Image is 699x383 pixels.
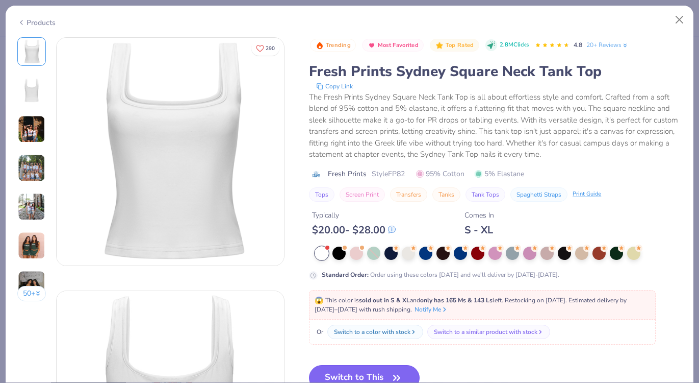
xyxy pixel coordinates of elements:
button: Switch to a color with stock [327,325,423,339]
span: 95% Cotton [416,169,464,179]
img: Trending sort [316,41,324,50]
button: Badge Button [430,39,479,52]
img: Back [19,78,44,103]
div: Print Guide [573,190,601,199]
div: Switch to a similar product with stock [434,327,537,337]
button: Screen Print [340,187,385,202]
button: Transfers [390,187,427,202]
span: This color is and left. Restocking on [DATE]. Estimated delivery by [DATE]–[DATE] with rush shipp... [315,296,627,314]
div: 4.8 Stars [535,37,569,54]
div: Switch to a color with stock [334,327,410,337]
button: copy to clipboard [313,81,356,91]
div: $ 20.00 - $ 28.00 [312,224,396,236]
span: 😱 [315,296,323,305]
button: Notify Me [415,305,448,314]
img: Front [19,39,44,64]
span: Top Rated [446,42,474,48]
div: Order using these colors [DATE] and we'll deliver by [DATE]-[DATE]. [322,270,559,279]
strong: only has 165 Ms & 143 Ls [420,296,493,304]
button: Spaghetti Straps [510,187,567,202]
strong: Standard Order : [322,271,369,279]
img: Most Favorited sort [368,41,376,50]
span: 5% Elastane [475,169,524,179]
button: Tank Tops [465,187,505,202]
span: Most Favorited [378,42,419,48]
div: The Fresh Prints Sydney Square Neck Tank Top is all about effortless style and comfort. Crafted f... [309,91,682,160]
button: Tanks [432,187,460,202]
span: Or [315,327,323,337]
img: User generated content [18,115,45,143]
img: User generated content [18,271,45,298]
span: 4.8 [574,41,582,49]
button: Badge Button [362,39,424,52]
div: Typically [312,210,396,221]
span: Fresh Prints [328,169,367,179]
div: Fresh Prints Sydney Square Neck Tank Top [309,62,682,81]
strong: sold out in S & XL [359,296,410,304]
img: User generated content [18,193,45,221]
span: Style FP82 [372,169,405,179]
button: Tops [309,187,334,202]
img: Top Rated sort [435,41,444,50]
span: Trending [326,42,351,48]
div: Products [17,17,56,28]
img: User generated content [18,232,45,259]
img: Front [57,38,284,266]
button: Like [251,41,279,56]
span: 2.8M Clicks [500,41,529,50]
img: User generated content [18,154,45,182]
img: brand logo [309,170,323,178]
button: 50+ [17,286,46,301]
button: Switch to a similar product with stock [427,325,550,339]
div: S - XL [464,224,494,236]
button: Close [670,10,689,30]
span: 290 [266,46,275,51]
a: 20+ Reviews [586,40,629,50]
button: Badge Button [310,39,356,52]
div: Comes In [464,210,494,221]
